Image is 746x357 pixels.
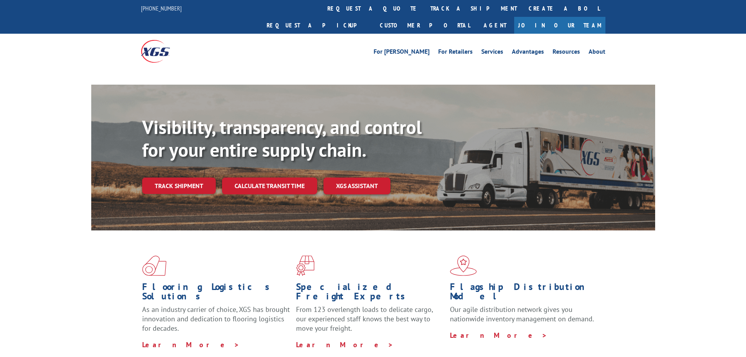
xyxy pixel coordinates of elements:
[142,178,216,194] a: Track shipment
[296,305,444,340] p: From 123 overlength loads to delicate cargo, our experienced staff knows the best way to move you...
[514,17,605,34] a: Join Our Team
[142,256,166,276] img: xgs-icon-total-supply-chain-intelligence-red
[476,17,514,34] a: Agent
[261,17,374,34] a: Request a pickup
[142,340,240,349] a: Learn More >
[374,17,476,34] a: Customer Portal
[374,49,430,57] a: For [PERSON_NAME]
[512,49,544,57] a: Advantages
[589,49,605,57] a: About
[323,178,390,194] a: XGS ASSISTANT
[438,49,473,57] a: For Retailers
[450,282,598,305] h1: Flagship Distribution Model
[553,49,580,57] a: Resources
[142,282,290,305] h1: Flooring Logistics Solutions
[222,178,317,194] a: Calculate transit time
[141,4,182,12] a: [PHONE_NUMBER]
[296,340,394,349] a: Learn More >
[450,305,594,323] span: Our agile distribution network gives you nationwide inventory management on demand.
[481,49,503,57] a: Services
[296,282,444,305] h1: Specialized Freight Experts
[142,115,422,162] b: Visibility, transparency, and control for your entire supply chain.
[142,305,290,333] span: As an industry carrier of choice, XGS has brought innovation and dedication to flooring logistics...
[450,256,477,276] img: xgs-icon-flagship-distribution-model-red
[296,256,314,276] img: xgs-icon-focused-on-flooring-red
[450,331,547,340] a: Learn More >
